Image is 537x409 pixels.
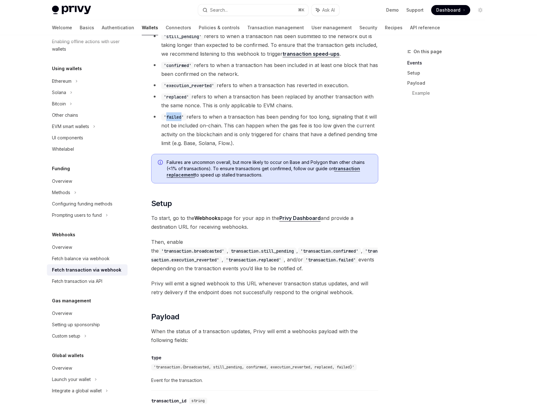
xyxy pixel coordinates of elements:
a: Configuring funding methods [47,198,128,210]
a: Payload [407,78,490,88]
div: Bitcoin [52,100,66,108]
span: Then, enable the , , , , , and/or events depending on the transaction events you’d like to be not... [151,238,378,273]
code: 'execution_reverted' [161,82,217,89]
a: Welcome [52,20,72,35]
span: string [191,398,205,403]
h5: Gas management [52,297,91,305]
a: Overview [47,362,128,374]
div: Whitelabel [52,145,74,153]
li: refers to when a transaction has been submitted to the network but is taking longer than expected... [151,32,378,58]
a: Fetch transaction via API [47,276,128,287]
a: Connectors [166,20,191,35]
button: Toggle dark mode [475,5,485,15]
a: Setting up sponsorship [47,319,128,330]
code: 'transaction.failed' [303,256,358,263]
div: Solana [52,89,66,96]
a: Overview [47,242,128,253]
div: Overview [52,177,72,185]
a: Wallets [142,20,158,35]
code: 'transaction.confirmed' [298,248,361,255]
a: UI components [47,132,128,143]
code: 'failed' [161,114,186,120]
a: Security [359,20,377,35]
span: ⌘ K [298,8,305,13]
a: Basics [80,20,94,35]
div: Fetch balance via webhook [52,255,110,262]
code: 'replaced' [161,93,191,100]
code: 'confirmed' [161,62,194,69]
span: Event for the transaction. [151,377,378,384]
code: transaction.still_pending [228,248,296,255]
a: Privy Dashboard [279,215,321,221]
span: Payload [151,312,180,322]
div: Overview [52,364,72,372]
code: 'still_pending' [161,33,204,40]
div: Integrate a global wallet [52,387,102,395]
a: Setup [407,68,490,78]
a: Overview [47,308,128,319]
li: refers to when a transaction has been included in at least one block that has been confirmed on t... [151,61,378,78]
span: Dashboard [436,7,460,13]
div: transaction_id [151,398,186,404]
div: Enabling offline actions with user wallets [52,38,124,53]
h5: Global wallets [52,352,84,359]
strong: Webhooks [194,215,220,221]
a: Fetch transaction via webhook [47,264,128,276]
code: 'transaction.broadcasted' [159,248,227,255]
div: Setting up sponsorship [52,321,100,328]
span: Setup [151,199,172,209]
a: Policies & controls [199,20,240,35]
a: Recipes [385,20,403,35]
span: When the status of a transaction updates, Privy will emit a webhooks payload with the following f... [151,327,378,345]
a: Fetch balance via webhook [47,253,128,264]
a: User management [311,20,352,35]
span: 'transaction.{broadcasted, still_pending, confirmed, execution_reverted, replaced, failed}' [154,365,354,370]
h5: Funding [52,165,70,172]
button: Search...⌘K [198,4,308,16]
div: type [151,355,161,361]
a: Transaction management [247,20,304,35]
div: Overview [52,244,72,251]
span: On this page [414,48,442,55]
a: Example [412,88,490,98]
a: Overview [47,176,128,187]
div: UI components [52,134,83,142]
li: refers to when a transaction has reverted in execution. [151,81,378,90]
svg: Info [158,160,164,166]
a: Support [406,7,424,13]
li: refers to when a transaction has been pending for too long, signaling that it will not be include... [151,112,378,148]
div: Fetch transaction via API [52,277,102,285]
code: 'transaction.replaced' [223,256,284,263]
h5: Webhooks [52,231,75,238]
a: Enabling offline actions with user wallets [47,36,128,55]
a: Other chains [47,109,128,121]
span: To start, go to the page for your app in the and provide a destination URL for receiving webhooks. [151,214,378,231]
div: Fetch transaction via webhook [52,266,121,274]
span: Ask AI [322,7,335,13]
a: Dashboard [431,5,470,15]
div: Custom setup [52,332,80,340]
span: Failures are uncommon overall, but more likely to occur on Base and Polygon than other chains (<1... [167,159,372,178]
a: Events [407,58,490,68]
div: Ethereum [52,77,71,85]
div: Prompting users to fund [52,211,102,219]
li: refers to when a transaction has been replaced by another transaction with the same nonce. This i... [151,92,378,110]
div: EVM smart wallets [52,123,89,130]
div: Search... [210,6,228,14]
a: transaction speed-ups [283,51,340,57]
a: API reference [410,20,440,35]
a: Authentication [102,20,134,35]
button: Ask AI [311,4,339,16]
div: Methods [52,189,70,196]
h5: Using wallets [52,65,82,72]
div: Configuring funding methods [52,200,112,208]
a: Whitelabel [47,143,128,155]
div: Overview [52,310,72,317]
span: Privy will emit a signed webhook to this URL whenever transaction status updates, and will retry ... [151,279,378,297]
a: Demo [386,7,399,13]
div: Launch your wallet [52,376,91,383]
img: light logo [52,6,91,14]
div: Other chains [52,111,78,119]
